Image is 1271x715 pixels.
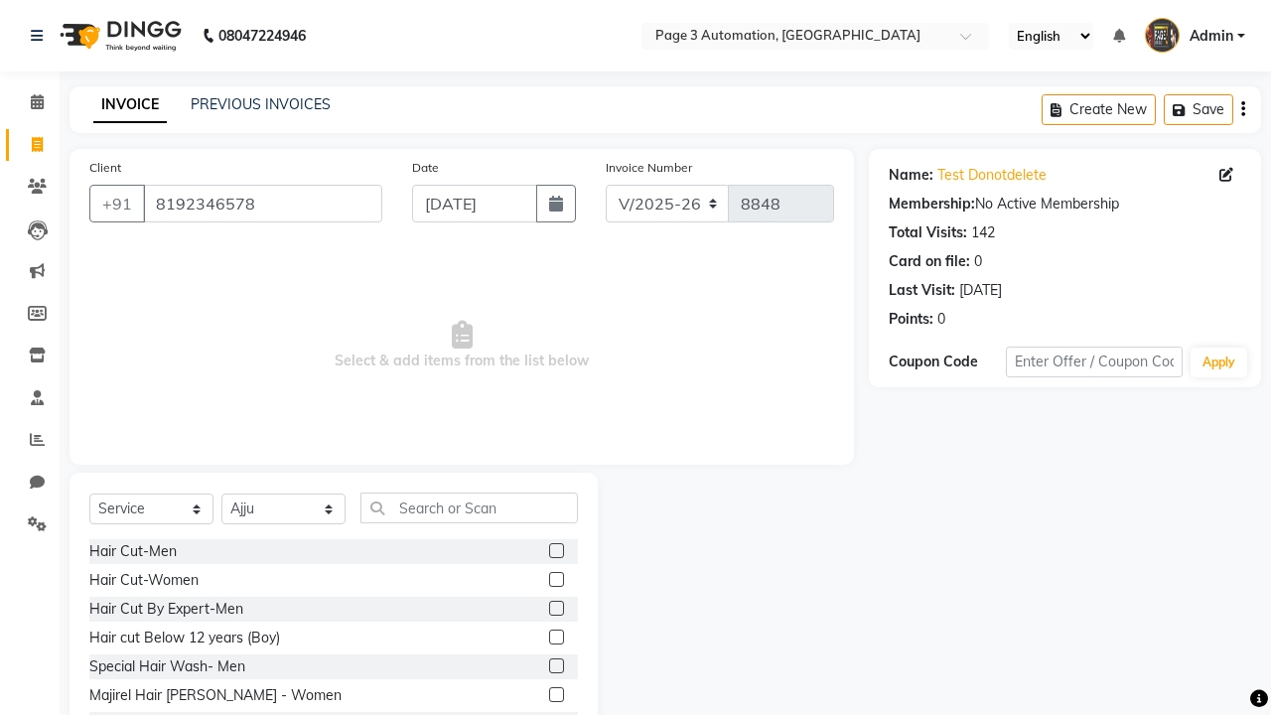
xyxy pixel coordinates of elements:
[191,95,331,113] a: PREVIOUS INVOICES
[1190,26,1233,47] span: Admin
[1006,347,1183,377] input: Enter Offer / Coupon Code
[89,685,342,706] div: Majirel Hair [PERSON_NAME] - Women
[1145,18,1180,53] img: Admin
[959,280,1002,301] div: [DATE]
[889,194,1241,214] div: No Active Membership
[971,222,995,243] div: 142
[889,251,970,272] div: Card on file:
[360,493,578,523] input: Search or Scan
[889,222,967,243] div: Total Visits:
[93,87,167,123] a: INVOICE
[889,309,933,330] div: Points:
[89,656,245,677] div: Special Hair Wash- Men
[218,8,306,64] b: 08047224946
[1164,94,1233,125] button: Save
[89,185,145,222] button: +91
[606,159,692,177] label: Invoice Number
[889,352,1006,372] div: Coupon Code
[51,8,187,64] img: logo
[937,165,1047,186] a: Test Donotdelete
[937,309,945,330] div: 0
[89,541,177,562] div: Hair Cut-Men
[143,185,382,222] input: Search by Name/Mobile/Email/Code
[89,159,121,177] label: Client
[1191,348,1247,377] button: Apply
[89,628,280,648] div: Hair cut Below 12 years (Boy)
[974,251,982,272] div: 0
[89,599,243,620] div: Hair Cut By Expert-Men
[1042,94,1156,125] button: Create New
[412,159,439,177] label: Date
[889,280,955,301] div: Last Visit:
[889,194,975,214] div: Membership:
[89,570,199,591] div: Hair Cut-Women
[889,165,933,186] div: Name:
[89,246,834,445] span: Select & add items from the list below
